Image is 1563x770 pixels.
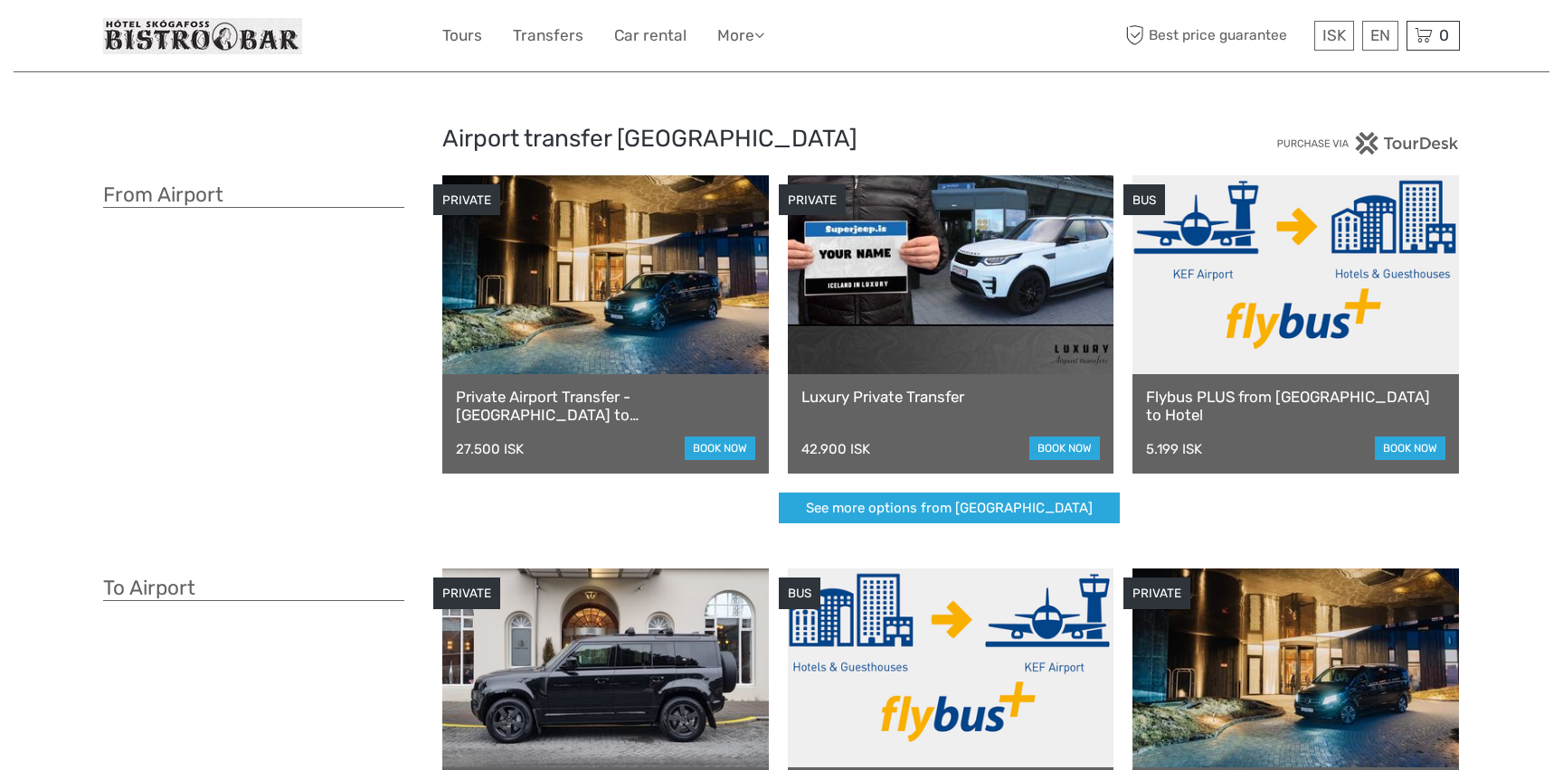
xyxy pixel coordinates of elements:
div: PRIVATE [1123,577,1190,609]
a: Private Airport Transfer - [GEOGRAPHIC_DATA] to [GEOGRAPHIC_DATA] [456,388,755,425]
a: Transfers [513,23,583,49]
a: book now [685,437,755,460]
span: 0 [1436,26,1452,44]
h2: Airport transfer [GEOGRAPHIC_DATA] [442,125,1121,154]
div: BUS [779,577,820,609]
a: book now [1029,437,1100,460]
span: Best price guarantee [1121,21,1310,51]
a: Car rental [614,23,687,49]
div: EN [1362,21,1398,51]
a: More [717,23,764,49]
a: Flybus PLUS from [GEOGRAPHIC_DATA] to Hotel [1146,388,1445,425]
div: 42.900 ISK [801,441,870,457]
div: PRIVATE [433,577,500,609]
img: 370-9bfd279c-32cd-4bcc-8cdf-8c172563a8eb_logo_small.jpg [103,18,302,54]
a: See more options from [GEOGRAPHIC_DATA] [779,493,1120,524]
span: ISK [1322,26,1346,44]
a: Luxury Private Transfer [801,388,1101,406]
h3: To Airport [103,576,404,601]
div: PRIVATE [779,184,846,216]
div: BUS [1123,184,1165,216]
img: PurchaseViaTourDesk.png [1276,132,1460,155]
div: PRIVATE [433,184,500,216]
div: 5.199 ISK [1146,441,1202,457]
a: book now [1375,437,1445,460]
a: Tours [442,23,482,49]
h3: From Airport [103,183,404,208]
div: 27.500 ISK [456,441,524,457]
